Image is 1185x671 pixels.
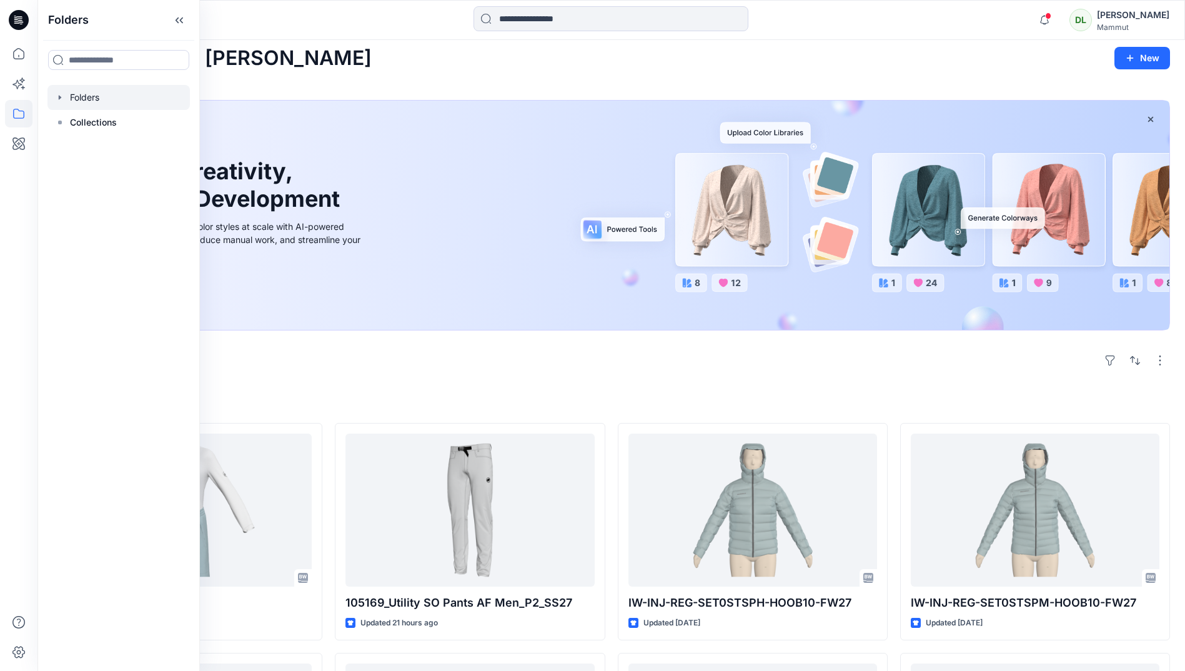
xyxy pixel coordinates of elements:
a: IW-INJ-REG-SET0STSPH-HOOB10-FW27 [628,434,877,587]
p: Updated [DATE] [643,617,700,630]
a: IW-INJ-REG-SET0STSPM-HOOB10-FW27 [911,434,1159,587]
div: [PERSON_NAME] [1097,7,1169,22]
p: IW-INJ-REG-SET0STSPM-HOOB10-FW27 [911,594,1159,612]
p: Updated [DATE] [926,617,983,630]
p: 105169_Utility SO Pants AF Men_P2_SS27 [345,594,594,612]
a: Discover more [83,274,364,299]
div: DL [1069,9,1092,31]
p: Updated 21 hours ago [360,617,438,630]
h1: Unleash Creativity, Speed Up Development [83,158,345,212]
div: Mammut [1097,22,1169,32]
div: Explore ideas faster and recolor styles at scale with AI-powered tools that boost creativity, red... [83,220,364,259]
a: 105169_Utility SO Pants AF Men_P2_SS27 [345,434,594,587]
p: IW-INJ-REG-SET0STSPH-HOOB10-FW27 [628,594,877,612]
h2: Welcome back, [PERSON_NAME] [52,47,372,70]
p: Collections [70,115,117,130]
button: New [1114,47,1170,69]
h4: Styles [52,395,1170,410]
